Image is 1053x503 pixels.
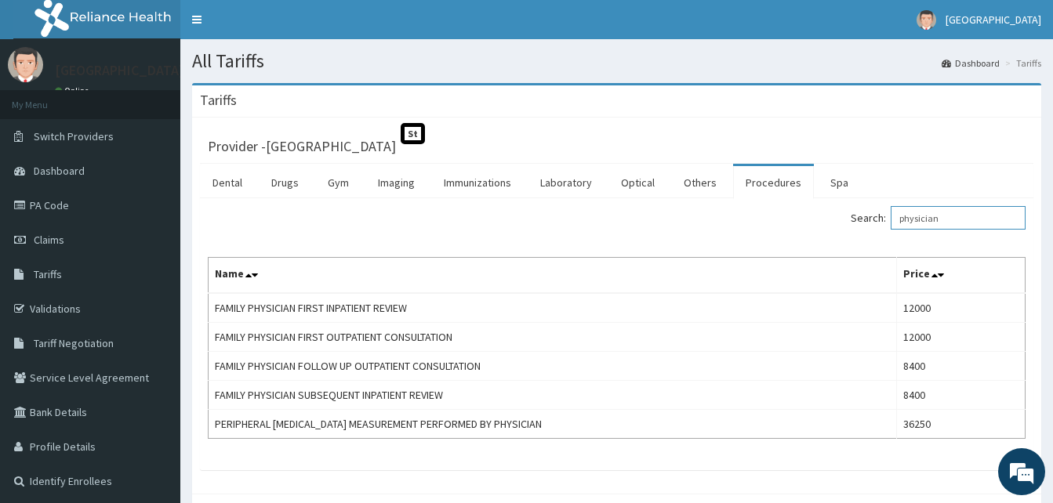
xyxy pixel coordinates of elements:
label: Search: [851,206,1026,230]
span: Tariffs [34,267,62,281]
h1: All Tariffs [192,51,1041,71]
a: Drugs [259,166,311,199]
h3: Provider - [GEOGRAPHIC_DATA] [208,139,396,154]
td: PERIPHERAL [MEDICAL_DATA] MEASUREMENT PERFORMED BY PHYSICIAN [209,410,897,439]
a: Dental [200,166,255,199]
td: 12000 [897,293,1026,323]
div: Chat with us now [82,88,263,108]
div: Minimize live chat window [257,8,295,45]
a: Gym [315,166,361,199]
textarea: Type your message and hit 'Enter' [8,336,299,391]
td: 36250 [897,410,1026,439]
li: Tariffs [1001,56,1041,70]
th: Name [209,258,897,294]
a: Online [55,85,93,96]
a: Imaging [365,166,427,199]
span: [GEOGRAPHIC_DATA] [946,13,1041,27]
td: 8400 [897,381,1026,410]
a: Optical [608,166,667,199]
img: d_794563401_company_1708531726252_794563401 [29,78,64,118]
th: Price [897,258,1026,294]
img: User Image [917,10,936,30]
td: 8400 [897,352,1026,381]
span: We're online! [91,151,216,309]
td: FAMILY PHYSICIAN FIRST INPATIENT REVIEW [209,293,897,323]
span: Switch Providers [34,129,114,143]
a: Procedures [733,166,814,199]
span: Dashboard [34,164,85,178]
a: Laboratory [528,166,605,199]
td: FAMILY PHYSICIAN FOLLOW UP OUTPATIENT CONSULTATION [209,352,897,381]
a: Others [671,166,729,199]
a: Dashboard [942,56,1000,70]
td: 12000 [897,323,1026,352]
a: Immunizations [431,166,524,199]
img: User Image [8,47,43,82]
h3: Tariffs [200,93,237,107]
td: FAMILY PHYSICIAN SUBSEQUENT INPATIENT REVIEW [209,381,897,410]
td: FAMILY PHYSICIAN FIRST OUTPATIENT CONSULTATION [209,323,897,352]
a: Spa [818,166,861,199]
span: St [401,123,425,144]
span: Claims [34,233,64,247]
span: Tariff Negotiation [34,336,114,350]
input: Search: [891,206,1026,230]
p: [GEOGRAPHIC_DATA] [55,63,184,78]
